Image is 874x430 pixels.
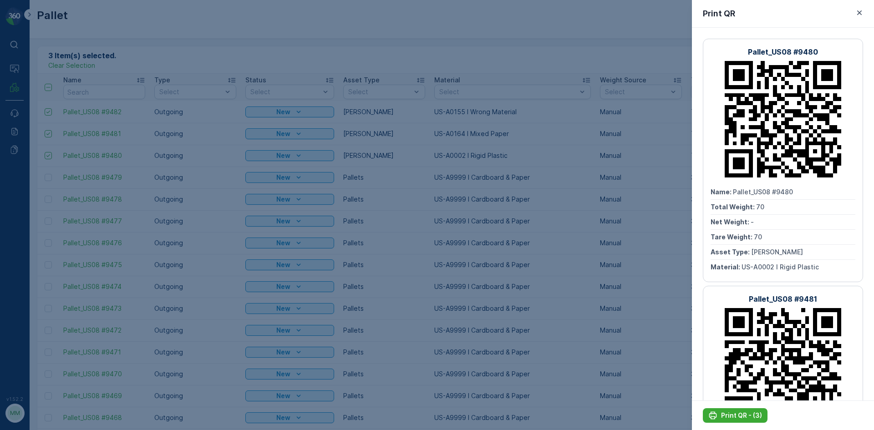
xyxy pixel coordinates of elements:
[748,46,818,57] p: Pallet_US08 #9480
[711,203,756,211] span: Total Weight :
[754,233,762,241] span: 70
[751,218,754,226] span: -
[703,7,735,20] p: Print QR
[703,408,767,423] button: Print QR - (3)
[749,293,817,304] p: Pallet_US08 #9481
[711,233,754,241] span: Tare Weight :
[742,263,819,271] span: US-A0002 I Rigid Plastic
[711,188,733,196] span: Name :
[711,248,751,256] span: Asset Type :
[751,248,803,256] span: [PERSON_NAME]
[721,411,762,420] p: Print QR - (3)
[756,203,764,211] span: 70
[711,263,742,271] span: Material :
[711,218,751,226] span: Net Weight :
[733,188,793,196] span: Pallet_US08 #9480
